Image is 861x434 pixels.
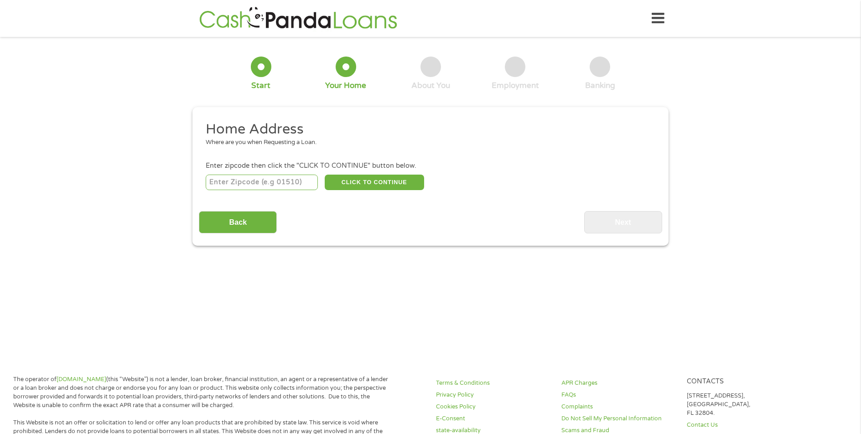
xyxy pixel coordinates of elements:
p: [STREET_ADDRESS], [GEOGRAPHIC_DATA], FL 32804. [687,392,801,418]
img: GetLoanNow Logo [197,5,400,31]
input: Back [199,211,277,233]
a: Terms & Conditions [436,379,550,387]
input: Next [584,211,662,233]
div: Your Home [325,81,366,91]
a: APR Charges [561,379,676,387]
div: Enter zipcode then click the "CLICK TO CONTINUE" button below. [206,161,655,171]
div: About You [411,81,450,91]
a: Do Not Sell My Personal Information [561,414,676,423]
button: CLICK TO CONTINUE [325,175,424,190]
a: Complaints [561,403,676,411]
a: Privacy Policy [436,391,550,399]
div: Start [251,81,270,91]
a: Contact Us [687,421,801,429]
a: Cookies Policy [436,403,550,411]
a: [DOMAIN_NAME] [57,376,106,383]
a: E-Consent [436,414,550,423]
h2: Home Address [206,120,649,139]
div: Employment [492,81,539,91]
input: Enter Zipcode (e.g 01510) [206,175,318,190]
div: Banking [585,81,615,91]
a: FAQs [561,391,676,399]
h4: Contacts [687,377,801,386]
div: Where are you when Requesting a Loan. [206,138,649,147]
p: The operator of (this “Website”) is not a lender, loan broker, financial institution, an agent or... [13,375,389,410]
